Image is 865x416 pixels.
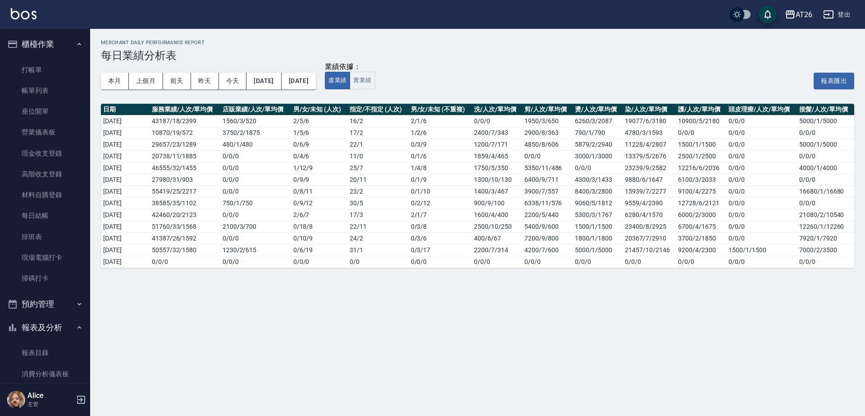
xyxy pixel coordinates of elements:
[522,162,573,174] td: 5350/11/486
[472,139,522,150] td: 1200/7/171
[726,127,797,139] td: 0/0/0
[101,197,150,209] td: [DATE]
[101,150,150,162] td: [DATE]
[797,209,854,221] td: 21080/2/10540
[522,221,573,232] td: 5400/9/600
[101,162,150,174] td: [DATE]
[220,104,291,116] th: 店販業績/人次/單均價
[291,174,348,185] td: 0 / 9 / 9
[472,256,522,268] td: 0/0/0
[573,256,623,268] td: 0/0/0
[291,221,348,232] td: 0 / 18 / 8
[573,150,623,162] td: 3000/1/3000
[522,197,573,209] td: 6338/11/576
[726,256,797,268] td: 0/0/0
[573,104,623,116] th: 燙/人次/單均價
[623,174,676,185] td: 9880/6/1647
[522,209,573,221] td: 2200/5/440
[796,9,812,20] div: AT26
[726,104,797,116] th: 頭皮理療/人次/單均價
[150,139,220,150] td: 29657 / 23 / 1289
[623,115,676,127] td: 19077/6/3180
[522,150,573,162] td: 0/0/0
[347,232,408,244] td: 24 / 2
[101,256,150,268] td: [DATE]
[726,232,797,244] td: 0/0/0
[623,185,676,197] td: 15939/7/2277
[291,244,348,256] td: 0 / 6 / 19
[347,139,408,150] td: 22 / 1
[409,244,472,256] td: 0 / 3 / 17
[101,174,150,185] td: [DATE]
[726,139,797,150] td: 0/0/0
[282,73,316,89] button: [DATE]
[4,316,86,339] button: 報表及分析
[347,256,408,268] td: 0 / 0
[573,162,623,174] td: 0/0/0
[797,127,854,139] td: 0/0/0
[101,40,854,46] h2: merchant daily performance report
[101,232,150,244] td: [DATE]
[573,127,623,139] td: 790/1/790
[409,115,472,127] td: 2 / 1 / 6
[347,162,408,174] td: 25 / 7
[101,104,150,116] th: 日期
[4,364,86,384] a: 消費分析儀表板
[291,162,348,174] td: 1 / 12 / 9
[472,162,522,174] td: 1750/5/350
[220,232,291,244] td: 0 / 0 / 0
[150,185,220,197] td: 55419 / 25 / 2217
[676,139,726,150] td: 1500/1/1500
[759,5,777,23] button: save
[472,221,522,232] td: 2500/10/250
[797,244,854,256] td: 7000/2/3500
[150,115,220,127] td: 43187 / 18 / 2399
[220,209,291,221] td: 0 / 0 / 0
[101,104,854,268] table: a dense table
[797,139,854,150] td: 5000/1/5000
[676,174,726,185] td: 6100/3/2033
[291,104,348,116] th: 男/女/未知 (人次)
[220,115,291,127] td: 1560 / 3 / 520
[409,104,472,116] th: 男/女/未知 (不重複)
[522,232,573,244] td: 7200/9/800
[797,197,854,209] td: 0/0/0
[150,221,220,232] td: 51760 / 33 / 1568
[623,256,676,268] td: 0/0/0
[676,104,726,116] th: 護/人次/單均價
[472,104,522,116] th: 洗/人次/單均價
[150,209,220,221] td: 42460 / 20 / 2123
[291,256,348,268] td: 0 / 0 / 0
[7,391,25,409] img: Person
[4,60,86,80] a: 打帳單
[797,162,854,174] td: 4000/1/4000
[291,209,348,221] td: 2 / 6 / 7
[350,72,375,89] button: 實業績
[150,244,220,256] td: 50557 / 32 / 1580
[797,185,854,197] td: 16680/1/16680
[163,73,191,89] button: 前天
[347,209,408,221] td: 17 / 3
[191,73,219,89] button: 昨天
[573,174,623,185] td: 4300/3/1433
[623,244,676,256] td: 21457/10/2146
[219,73,247,89] button: 今天
[27,400,73,408] p: 主管
[573,209,623,221] td: 5300/3/1767
[623,139,676,150] td: 11228/4/2807
[409,139,472,150] td: 0 / 3 / 9
[472,232,522,244] td: 400/6/67
[797,174,854,185] td: 0/0/0
[325,62,375,72] div: 業績依據：
[246,73,281,89] button: [DATE]
[4,80,86,101] a: 帳單列表
[676,197,726,209] td: 12728/6/2121
[522,104,573,116] th: 剪/人次/單均價
[781,5,816,24] button: AT26
[409,185,472,197] td: 0 / 1 / 10
[472,197,522,209] td: 900/9/100
[220,150,291,162] td: 0 / 0 / 0
[101,209,150,221] td: [DATE]
[27,391,73,400] h5: Alice
[726,221,797,232] td: 0/0/0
